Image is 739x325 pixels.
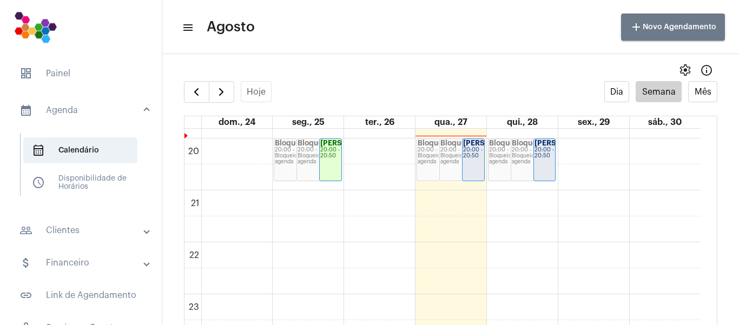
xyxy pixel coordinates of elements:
[209,81,234,103] button: Próximo Semana
[636,81,682,102] button: Semana
[535,147,555,159] div: 20:00 - 20:50
[23,137,137,163] span: Calendário
[182,21,193,34] mat-icon: sidenav icon
[19,256,144,269] mat-panel-title: Financeiro
[11,61,151,87] span: Painel
[630,21,643,34] mat-icon: add
[19,224,32,237] mat-icon: sidenav icon
[512,147,555,153] div: 20:00 - 20:50
[187,302,201,312] div: 23
[418,140,449,147] strong: Bloqueio
[241,81,272,102] button: Hoje
[489,153,532,165] div: Bloqueio de agenda
[19,289,32,302] mat-icon: sidenav icon
[298,147,341,153] div: 20:00 - 20:50
[505,116,540,128] a: 28 de agosto de 2025
[290,116,327,128] a: 25 de agosto de 2025
[678,64,691,77] span: settings
[432,116,470,128] a: 27 de agosto de 2025
[275,153,318,165] div: Bloqueio de agenda
[646,116,684,128] a: 30 de agosto de 2025
[207,18,255,36] span: Agosto
[275,140,306,147] strong: Bloqueio
[418,153,461,165] div: Bloqueio de agenda
[363,116,397,128] a: 26 de agosto de 2025
[6,93,162,128] mat-expansion-panel-header: sidenav iconAgenda
[216,116,258,128] a: 24 de agosto de 2025
[440,140,472,147] strong: Bloqueio
[535,140,595,147] strong: [PERSON_NAME]
[11,282,151,308] span: Link de Agendamento
[184,81,209,103] button: Semana Anterior
[440,147,484,153] div: 20:00 - 20:50
[6,128,162,211] div: sidenav iconAgenda
[320,140,381,147] strong: [PERSON_NAME]
[19,67,32,80] span: sidenav icon
[19,104,144,117] mat-panel-title: Agenda
[189,198,201,208] div: 21
[298,153,341,165] div: Bloqueio de agenda
[32,144,45,157] span: sidenav icon
[418,147,461,153] div: 20:00 - 20:50
[298,140,329,147] strong: Bloqueio
[186,147,201,156] div: 20
[512,140,543,147] strong: Bloqueio
[320,147,341,159] div: 20:00 - 20:50
[23,170,137,196] span: Disponibilidade de Horários
[9,5,62,49] img: 7bf4c2a9-cb5a-6366-d80e-59e5d4b2024a.png
[688,81,717,102] button: Mês
[6,250,162,276] mat-expansion-panel-header: sidenav iconFinanceiro
[463,140,530,147] strong: [PERSON_NAME]...
[674,59,696,81] button: settings
[19,256,32,269] mat-icon: sidenav icon
[700,64,713,77] mat-icon: Info
[621,14,725,41] button: Novo Agendamento
[576,116,612,128] a: 29 de agosto de 2025
[463,147,484,159] div: 20:00 - 20:50
[19,224,144,237] mat-panel-title: Clientes
[440,153,484,165] div: Bloqueio de agenda
[32,176,45,189] span: sidenav icon
[696,59,717,81] button: Info
[489,140,520,147] strong: Bloqueio
[187,250,201,260] div: 22
[6,217,162,243] mat-expansion-panel-header: sidenav iconClientes
[275,147,318,153] div: 20:00 - 20:50
[489,147,532,153] div: 20:00 - 20:50
[512,153,555,165] div: Bloqueio de agenda
[630,23,716,31] span: Novo Agendamento
[19,104,32,117] mat-icon: sidenav icon
[604,81,630,102] button: Dia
